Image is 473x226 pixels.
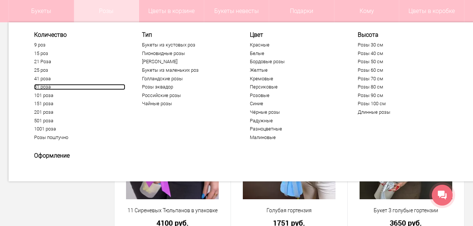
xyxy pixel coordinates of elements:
a: Белые [250,51,341,56]
span: Высота [358,31,449,38]
a: [PERSON_NAME] [142,59,233,65]
a: Длинные розы [358,109,449,115]
a: Розовые [250,93,341,99]
a: 501 роза [34,118,125,124]
a: Букеты из маленьких роз [142,67,233,73]
a: Розы 40 см [358,51,449,56]
a: 201 роза [34,109,125,115]
a: Российские розы [142,93,233,99]
a: 9 роз [34,42,125,48]
a: Бордовые розы [250,59,341,65]
a: Малиновые [250,135,341,141]
span: Цвет [250,31,341,38]
a: Букеты из кустовых роз [142,42,233,48]
a: Голубая гортензия [236,207,343,214]
a: Кремовые [250,76,341,82]
a: Чёрные розы [250,109,341,115]
a: 151 роза [34,101,125,107]
a: Розы поштучно [34,135,125,141]
a: Разноцветные [250,126,341,132]
a: Желтые [250,67,341,73]
a: 41 роза [34,76,125,82]
a: Розы эквадор [142,84,233,90]
a: 11 Сиреневых Тюльпанов в упаковке [119,207,226,214]
a: 15 роз [34,51,125,56]
a: Персиковые [250,84,341,90]
a: Розы 70 см [358,76,449,82]
a: Розы 30 см [358,42,449,48]
span: Тип [142,31,233,38]
a: Розы 50 см [358,59,449,65]
a: Розы 100 см [358,101,449,107]
a: Розы 60 см [358,67,449,73]
a: Радужные [250,118,341,124]
a: Букет 3 голубые гортензии [353,207,459,214]
a: Синие [250,101,341,107]
a: 101 роза [34,93,125,99]
a: Чайные розы [142,101,233,107]
a: Пионовидные розы [142,51,233,56]
a: Розы 80 см [358,84,449,90]
a: Розы 90 см [358,93,449,99]
span: Оформление [34,152,125,159]
a: 25 роз [34,67,125,73]
a: 21 Роза [34,59,125,65]
a: 51 роза [34,84,125,90]
span: Количество [34,31,125,38]
a: 1001 роза [34,126,125,132]
a: Красные [250,42,341,48]
a: Голландские розы [142,76,233,82]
